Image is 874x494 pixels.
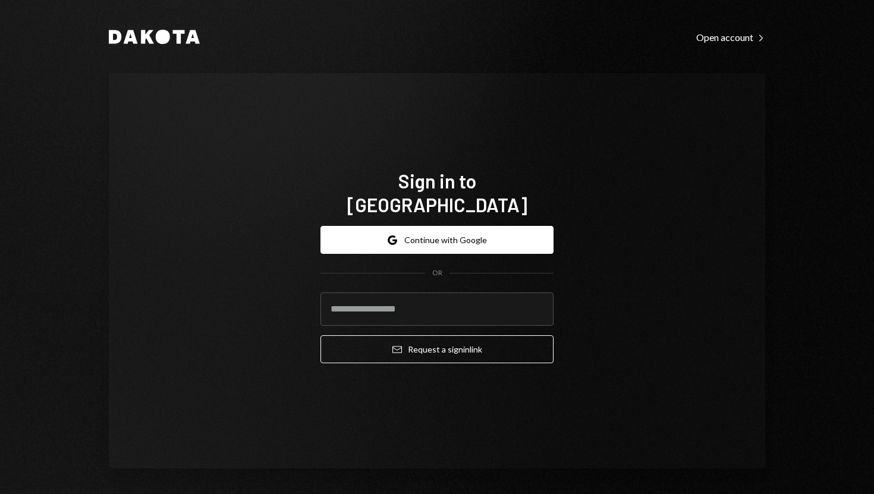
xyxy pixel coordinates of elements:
[320,226,554,254] button: Continue with Google
[696,30,765,43] a: Open account
[432,268,442,278] div: OR
[320,335,554,363] button: Request a signinlink
[320,169,554,216] h1: Sign in to [GEOGRAPHIC_DATA]
[696,32,765,43] div: Open account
